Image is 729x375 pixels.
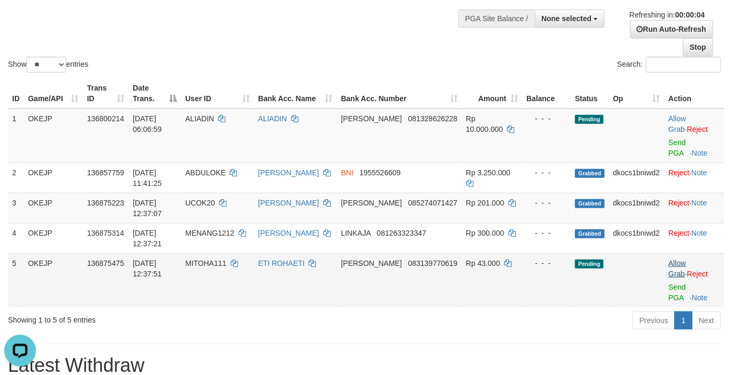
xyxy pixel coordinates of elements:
[181,78,254,109] th: User ID: activate to sort column ascending
[575,229,605,238] span: Grabbed
[466,229,504,237] span: Rp 300.000
[8,78,24,109] th: ID
[4,4,36,36] button: Open LiveChat chat widget
[687,270,708,278] a: Reject
[341,229,371,237] span: LINKAJA
[258,259,305,267] a: ETI ROHAETI
[633,311,675,329] a: Previous
[24,163,83,193] td: OKEJP
[258,229,319,237] a: [PERSON_NAME]
[360,168,401,177] span: Copy 1955526609 to clipboard
[8,109,24,163] td: 1
[133,114,162,133] span: [DATE] 06:06:59
[675,311,692,329] a: 1
[526,258,567,269] div: - - -
[8,57,88,73] label: Show entries
[609,223,664,253] td: dkocs1bniwd2
[669,138,686,157] a: Send PGA
[26,57,66,73] select: Showentries
[609,78,664,109] th: Op: activate to sort column ascending
[8,163,24,193] td: 2
[692,149,708,157] a: Note
[8,253,24,307] td: 5
[408,114,457,123] span: Copy 081328626228 to clipboard
[185,168,225,177] span: ABDULOKE
[458,10,534,28] div: PGA Site Balance /
[8,310,296,325] div: Showing 1 to 5 of 5 entries
[630,20,713,38] a: Run Auto-Refresh
[466,259,500,267] span: Rp 43.000
[258,199,319,207] a: [PERSON_NAME]
[185,114,214,123] span: ALIADIN
[408,199,457,207] span: Copy 085274071427 to clipboard
[575,199,605,208] span: Grabbed
[526,228,567,238] div: - - -
[185,229,234,237] span: MENANG1212
[24,109,83,163] td: OKEJP
[630,11,705,19] span: Refreshing in:
[87,229,124,237] span: 136875314
[185,259,226,267] span: MITOHA111
[575,115,604,124] span: Pending
[408,259,457,267] span: Copy 083139770619 to clipboard
[24,223,83,253] td: OKEJP
[646,57,721,73] input: Search:
[664,253,724,307] td: ·
[24,193,83,223] td: OKEJP
[664,223,724,253] td: ·
[341,168,353,177] span: BNI
[692,311,721,329] a: Next
[258,114,287,123] a: ALIADIN
[692,293,708,302] a: Note
[687,125,708,133] a: Reject
[87,114,124,123] span: 136800214
[542,14,592,23] span: None selected
[462,78,522,109] th: Amount: activate to sort column ascending
[669,259,687,278] span: ·
[258,168,319,177] a: [PERSON_NAME]
[526,198,567,208] div: - - -
[129,78,181,109] th: Date Trans.: activate to sort column descending
[691,229,707,237] a: Note
[341,199,402,207] span: [PERSON_NAME]
[664,78,724,109] th: Action
[609,163,664,193] td: dkocs1bniwd2
[691,168,707,177] a: Note
[8,193,24,223] td: 3
[466,168,511,177] span: Rp 3.250.000
[133,168,162,187] span: [DATE] 11:41:25
[669,283,686,302] a: Send PGA
[669,229,690,237] a: Reject
[87,199,124,207] span: 136875223
[669,114,687,133] span: ·
[683,38,713,56] a: Stop
[669,199,690,207] a: Reject
[526,167,567,178] div: - - -
[669,259,686,278] a: Allow Grab
[87,259,124,267] span: 136875475
[185,199,215,207] span: UCOK20
[24,78,83,109] th: Game/API: activate to sort column ascending
[691,199,707,207] a: Note
[87,168,124,177] span: 136857759
[377,229,426,237] span: Copy 081263323347 to clipboard
[133,199,162,218] span: [DATE] 12:37:07
[341,259,402,267] span: [PERSON_NAME]
[337,78,462,109] th: Bank Acc. Number: activate to sort column ascending
[664,163,724,193] td: ·
[575,260,604,269] span: Pending
[8,223,24,253] td: 4
[466,199,504,207] span: Rp 201.000
[575,169,605,178] span: Grabbed
[664,109,724,163] td: ·
[675,11,705,19] strong: 00:00:04
[83,78,129,109] th: Trans ID: activate to sort column ascending
[466,114,503,133] span: Rp 10.000.000
[522,78,571,109] th: Balance
[664,193,724,223] td: ·
[669,168,690,177] a: Reject
[24,253,83,307] td: OKEJP
[526,113,567,124] div: - - -
[571,78,609,109] th: Status
[254,78,337,109] th: Bank Acc. Name: activate to sort column ascending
